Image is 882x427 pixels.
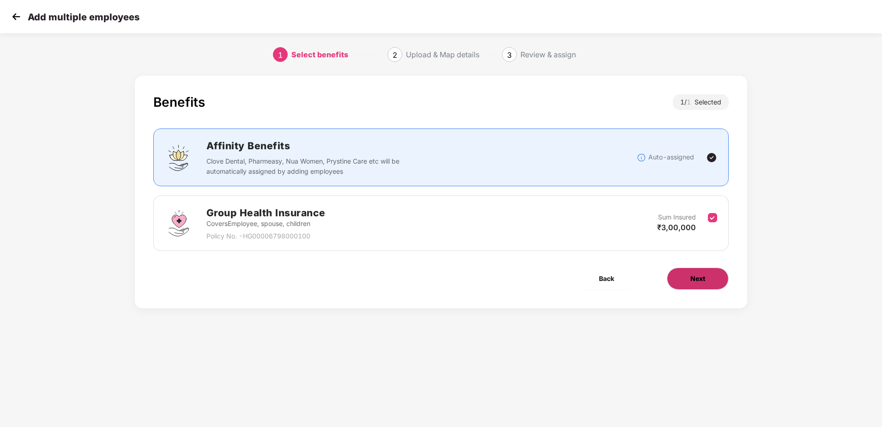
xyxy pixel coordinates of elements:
[576,268,637,290] button: Back
[278,50,283,60] span: 1
[206,205,326,220] h2: Group Health Insurance
[673,94,729,110] div: 1 / Selected
[165,209,193,237] img: svg+xml;base64,PHN2ZyBpZD0iR3JvdXBfSGVhbHRoX0luc3VyYW5jZSIgZGF0YS1uYW1lPSJHcm91cCBIZWFsdGggSW5zdX...
[28,12,139,23] p: Add multiple employees
[657,223,696,232] span: ₹3,00,000
[520,47,576,62] div: Review & assign
[690,274,705,284] span: Next
[9,10,23,24] img: svg+xml;base64,PHN2ZyB4bWxucz0iaHR0cDovL3d3dy53My5vcmcvMjAwMC9zdmciIHdpZHRoPSIzMCIgaGVpZ2h0PSIzMC...
[206,156,405,177] p: Clove Dental, Pharmeasy, Nua Women, Prystine Care etc will be automatically assigned by adding em...
[153,94,205,110] div: Benefits
[406,47,479,62] div: Upload & Map details
[648,152,694,162] p: Auto-assigned
[667,268,729,290] button: Next
[687,98,695,106] span: 1
[706,152,717,163] img: svg+xml;base64,PHN2ZyBpZD0iVGljay0yNHgyNCIgeG1sbnM9Imh0dHA6Ly93d3cudzMub3JnLzIwMDAvc3ZnIiB3aWR0aD...
[206,219,326,229] p: Covers Employee, spouse, children
[599,274,614,284] span: Back
[206,231,326,241] p: Policy No. - HG00006798000100
[291,47,348,62] div: Select benefits
[507,50,512,60] span: 3
[637,153,646,162] img: svg+xml;base64,PHN2ZyBpZD0iSW5mb18tXzMyeDMyIiBkYXRhLW5hbWU9IkluZm8gLSAzMngzMiIgeG1sbnM9Imh0dHA6Ly...
[393,50,397,60] span: 2
[658,212,696,222] p: Sum Insured
[206,138,538,153] h2: Affinity Benefits
[165,144,193,171] img: svg+xml;base64,PHN2ZyBpZD0iQWZmaW5pdHlfQmVuZWZpdHMiIGRhdGEtbmFtZT0iQWZmaW5pdHkgQmVuZWZpdHMiIHhtbG...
